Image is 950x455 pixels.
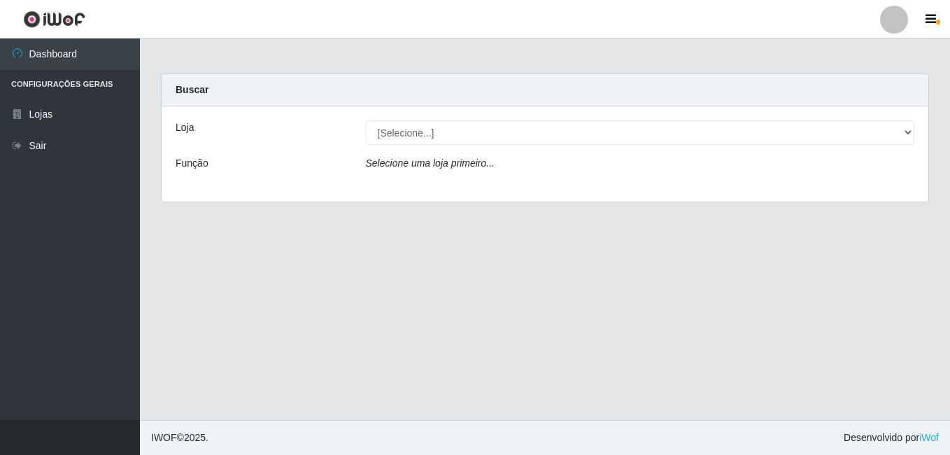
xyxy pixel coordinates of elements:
[176,84,208,95] strong: Buscar
[23,10,85,28] img: CoreUI Logo
[844,430,939,445] span: Desenvolvido por
[151,432,177,443] span: IWOF
[176,156,208,171] label: Função
[919,432,939,443] a: iWof
[176,120,194,135] label: Loja
[151,430,208,445] span: © 2025 .
[366,157,495,169] i: Selecione uma loja primeiro...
